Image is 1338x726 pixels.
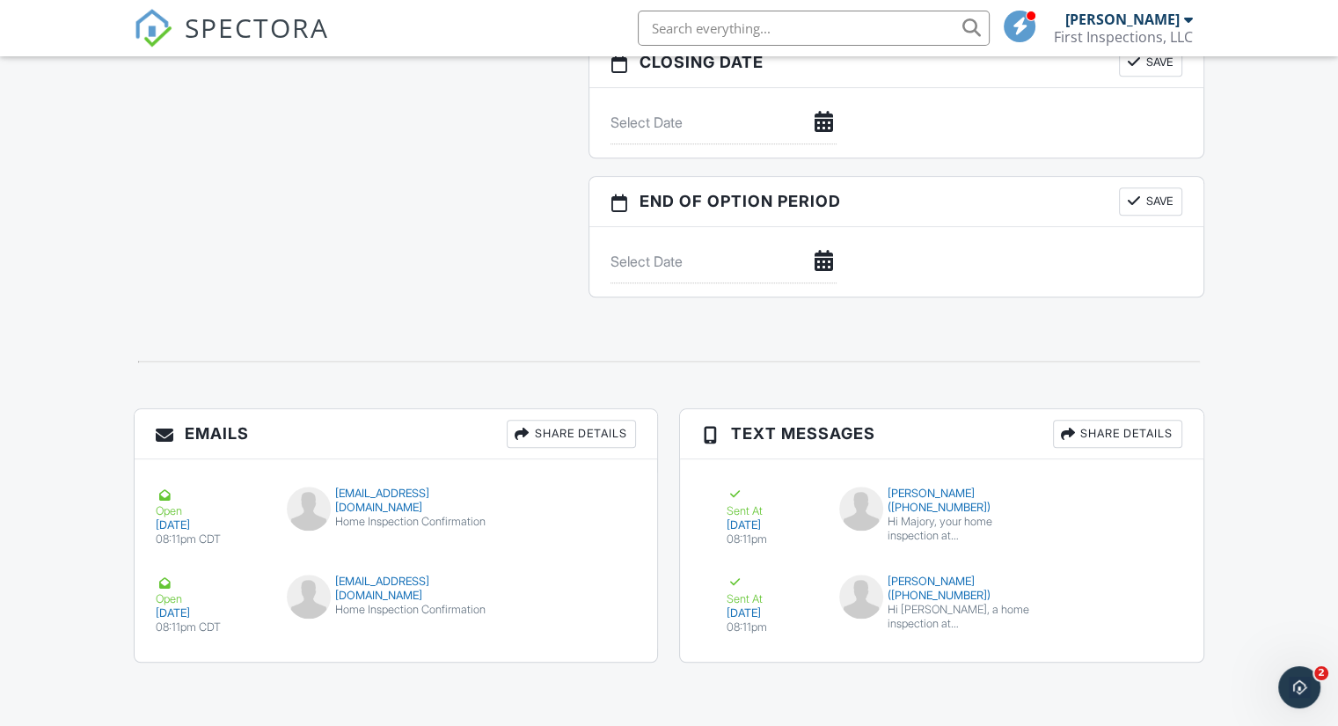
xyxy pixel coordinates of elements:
[726,575,818,606] div: Sent At
[1314,666,1328,680] span: 2
[726,606,818,620] div: [DATE]
[156,620,266,634] div: 08:11pm CDT
[888,603,1044,631] div: Hi [PERSON_NAME], a home inspection at [STREET_ADDRESS][PERSON_NAME] is scheduled for your client...
[156,606,266,620] div: [DATE]
[701,473,1181,561] a: Sent At [DATE] 08:11pm [PERSON_NAME] ([PHONE_NUMBER]) Hi Majory, your home inspection at [STREET_...
[726,487,818,518] div: Sent At
[839,487,883,531] img: default-user-f0147aede5fd5fa78ca7ade42f37bd4542148d508eef1c3d3ea960f66861d68b.jpg
[611,240,837,283] input: Select Date
[680,409,1203,459] h3: Text Messages
[134,9,172,48] img: The Best Home Inspection Software - Spectora
[726,518,818,532] div: [DATE]
[287,487,506,515] div: [EMAIL_ADDRESS][DOMAIN_NAME]
[888,515,1044,543] div: Hi Majory, your home inspection at [STREET_ADDRESS][PERSON_NAME] is scheduled for [DATE] 8:00 am....
[135,473,657,561] a: Open [DATE] 08:11pm CDT [EMAIL_ADDRESS][DOMAIN_NAME] Home Inspection Confirmation
[287,515,506,529] div: Home Inspection Confirmation
[287,487,331,531] img: default-user-f0147aede5fd5fa78ca7ade42f37bd4542148d508eef1c3d3ea960f66861d68b.jpg
[287,575,331,619] img: default-user-f0147aede5fd5fa78ca7ade42f37bd4542148d508eef1c3d3ea960f66861d68b.jpg
[726,532,818,546] div: 08:11pm
[1119,187,1182,216] button: Save
[640,50,764,74] span: Closing date
[1054,28,1193,46] div: First Inspections, LLC
[638,11,990,46] input: Search everything...
[507,420,636,448] div: Share Details
[135,409,657,459] h3: Emails
[839,487,1044,515] div: [PERSON_NAME] ([PHONE_NUMBER])
[1278,666,1320,708] iframe: Intercom live chat
[135,561,657,649] a: Open [DATE] 08:11pm CDT [EMAIL_ADDRESS][DOMAIN_NAME] Home Inspection Confirmation
[134,24,329,61] a: SPECTORA
[185,9,329,46] span: SPECTORA
[1119,48,1182,77] button: Save
[156,518,266,532] div: [DATE]
[156,487,266,518] div: Open
[156,532,266,546] div: 08:11pm CDT
[726,620,818,634] div: 08:11pm
[701,561,1181,649] a: Sent At [DATE] 08:11pm [PERSON_NAME] ([PHONE_NUMBER]) Hi [PERSON_NAME], a home inspection at [STR...
[611,101,837,144] input: Select Date
[1053,420,1182,448] div: Share Details
[1065,11,1180,28] div: [PERSON_NAME]
[287,603,506,617] div: Home Inspection Confirmation
[287,575,506,603] div: [EMAIL_ADDRESS][DOMAIN_NAME]
[839,575,883,619] img: default-user-f0147aede5fd5fa78ca7ade42f37bd4542148d508eef1c3d3ea960f66861d68b.jpg
[839,575,1044,603] div: [PERSON_NAME] ([PHONE_NUMBER])
[156,575,266,606] div: Open
[640,189,841,213] span: End of Option Period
